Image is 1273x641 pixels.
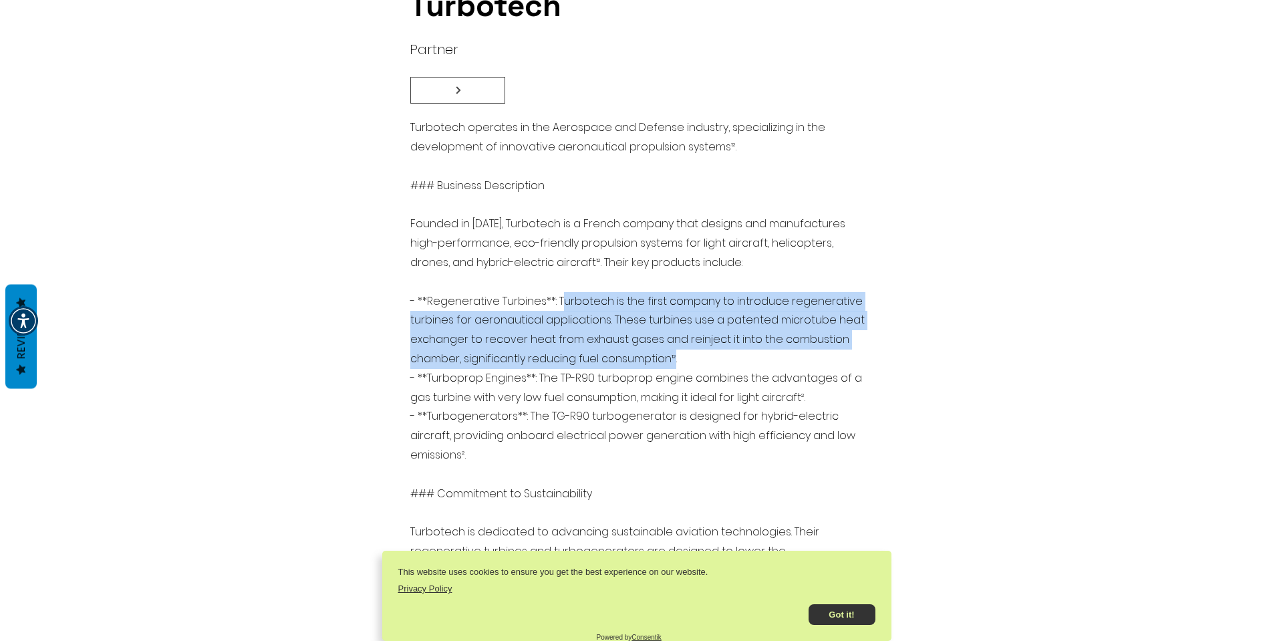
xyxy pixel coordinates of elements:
[398,584,452,594] a: Privacy Policy
[809,604,875,625] button: Got it!
[410,40,458,59] span: Partner
[398,567,708,577] p: This website uses cookies to ensure you get the best experience on our website.
[9,306,38,336] div: Accessibility Menu
[597,634,662,641] p: Powered by
[631,634,661,641] a: Consentik
[5,284,37,388] button: Reviews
